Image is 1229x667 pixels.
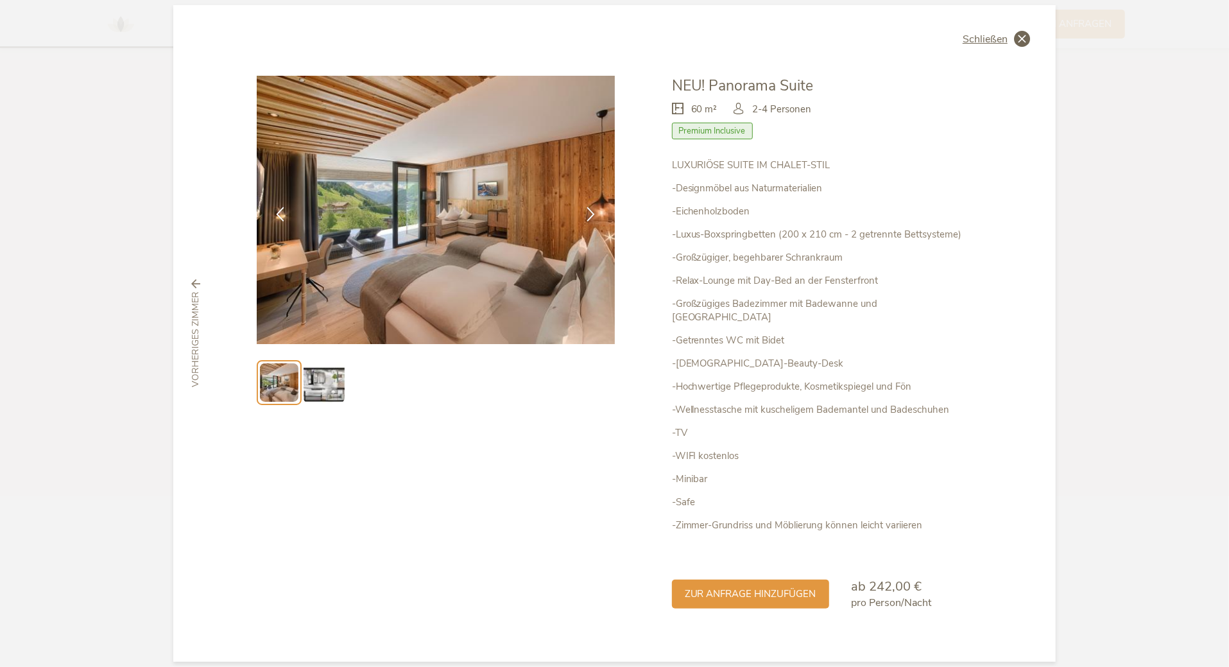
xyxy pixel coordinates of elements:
p: -Eichenholzboden [672,205,972,218]
img: Preview [304,362,345,403]
p: -Großzügiger, begehbarer Schrankraum [672,251,972,264]
p: LUXURIÖSE SUITE IM CHALET-STIL [672,159,972,172]
p: -TV [672,426,972,440]
span: Schließen [963,34,1008,44]
p: -Hochwertige Pflegeprodukte, Kosmetikspiegel und Fön [672,380,972,394]
p: -Wellnesstasche mit kuscheligem Bademantel und Badeschuhen [672,403,972,417]
p: -Designmöbel aus Naturmaterialien [672,182,972,195]
span: vorheriges Zimmer [189,291,202,387]
p: -Großzügiges Badezimmer mit Badewanne und [GEOGRAPHIC_DATA] [672,297,972,324]
p: -Safe [672,496,972,509]
img: Preview [260,363,298,402]
p: -Luxus-Boxspringbetten (200 x 210 cm - 2 getrennte Bettsysteme) [672,228,972,241]
span: 60 m² [691,103,718,116]
img: NEU! Panorama Suite [257,76,615,344]
p: -Getrenntes WC mit Bidet [672,334,972,347]
p: -[DEMOGRAPHIC_DATA]-Beauty-Desk [672,357,972,370]
p: -Minibar [672,472,972,486]
span: 2-4 Personen [753,103,812,116]
span: NEU! Panorama Suite [672,76,814,96]
p: -Relax-Lounge mit Day-Bed an der Fensterfront [672,274,972,288]
p: -WIFI kostenlos [672,449,972,463]
span: Premium Inclusive [672,123,753,139]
